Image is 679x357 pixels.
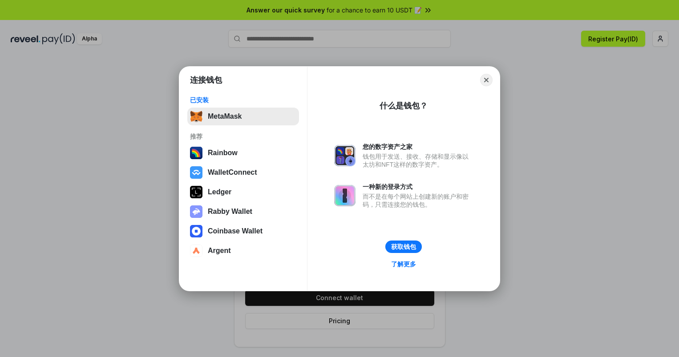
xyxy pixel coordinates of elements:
div: Rabby Wallet [208,208,252,216]
img: svg+xml,%3Csvg%20width%3D%22120%22%20height%3D%22120%22%20viewBox%3D%220%200%20120%20120%22%20fil... [190,147,202,159]
div: 您的数字资产之家 [363,143,473,151]
button: 获取钱包 [385,241,422,253]
h1: 连接钱包 [190,75,222,85]
button: Coinbase Wallet [187,222,299,240]
div: 推荐 [190,132,296,140]
button: Ledger [187,183,299,201]
img: svg+xml,%3Csvg%20xmlns%3D%22http%3A%2F%2Fwww.w3.org%2F2000%2Fsvg%22%20fill%3D%22none%22%20viewBox... [334,145,356,166]
div: Argent [208,247,231,255]
div: Ledger [208,188,231,196]
img: svg+xml,%3Csvg%20width%3D%2228%22%20height%3D%2228%22%20viewBox%3D%220%200%2028%2028%22%20fill%3D... [190,166,202,179]
a: 了解更多 [386,258,421,270]
button: Rabby Wallet [187,203,299,221]
img: svg+xml,%3Csvg%20width%3D%2228%22%20height%3D%2228%22%20viewBox%3D%220%200%2028%2028%22%20fill%3D... [190,245,202,257]
img: svg+xml,%3Csvg%20xmlns%3D%22http%3A%2F%2Fwww.w3.org%2F2000%2Fsvg%22%20width%3D%2228%22%20height%3... [190,186,202,198]
button: Argent [187,242,299,260]
div: 钱包用于发送、接收、存储和显示像以太坊和NFT这样的数字资产。 [363,152,473,168]
button: MetaMask [187,108,299,125]
button: Rainbow [187,144,299,162]
button: WalletConnect [187,164,299,181]
div: MetaMask [208,112,242,120]
img: svg+xml,%3Csvg%20xmlns%3D%22http%3A%2F%2Fwww.w3.org%2F2000%2Fsvg%22%20fill%3D%22none%22%20viewBox... [334,185,356,206]
div: WalletConnect [208,168,257,176]
button: Close [480,74,493,86]
div: Coinbase Wallet [208,227,263,235]
div: 什么是钱包？ [380,100,428,111]
div: Rainbow [208,149,238,157]
div: 了解更多 [391,260,416,268]
img: svg+xml,%3Csvg%20width%3D%2228%22%20height%3D%2228%22%20viewBox%3D%220%200%2028%2028%22%20fill%3D... [190,225,202,237]
div: 而不是在每个网站上创建新的账户和密码，只需连接您的钱包。 [363,193,473,209]
img: svg+xml,%3Csvg%20xmlns%3D%22http%3A%2F%2Fwww.w3.org%2F2000%2Fsvg%22%20fill%3D%22none%22%20viewBox... [190,205,202,218]
img: svg+xml,%3Csvg%20fill%3D%22none%22%20height%3D%2233%22%20viewBox%3D%220%200%2035%2033%22%20width%... [190,110,202,123]
div: 一种新的登录方式 [363,183,473,191]
div: 已安装 [190,96,296,104]
div: 获取钱包 [391,243,416,251]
